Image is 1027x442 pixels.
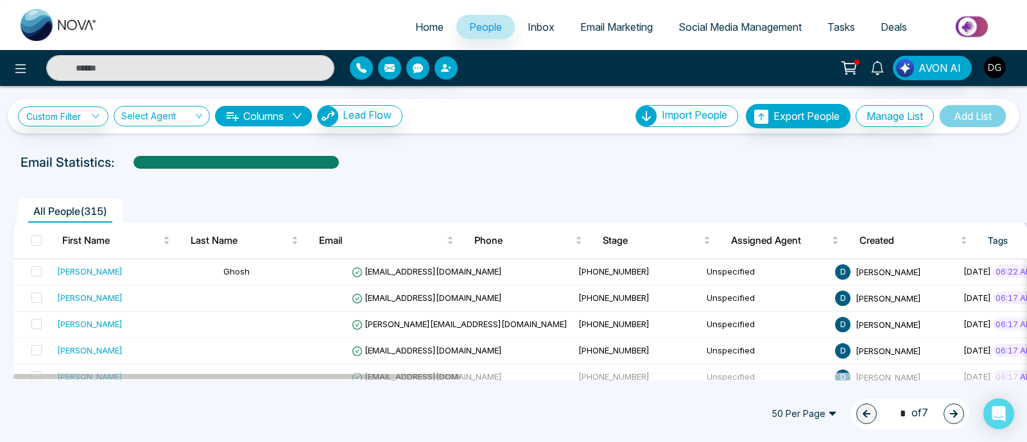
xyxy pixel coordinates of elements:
a: Inbox [515,15,567,39]
span: [EMAIL_ADDRESS][DOMAIN_NAME] [352,293,502,303]
p: Email Statistics: [21,153,114,172]
button: Columnsdown [215,106,312,126]
img: Market-place.gif [926,12,1019,41]
a: Home [402,15,456,39]
th: Email [309,223,464,259]
span: D [835,264,850,280]
button: Manage List [856,105,934,127]
span: down [292,111,302,121]
span: Home [415,21,444,33]
span: [PHONE_NUMBER] [578,371,650,382]
span: Social Media Management [678,21,802,33]
span: [DATE] [963,371,991,382]
a: Social Media Management [666,15,815,39]
div: [PERSON_NAME] [57,318,123,330]
div: Open Intercom Messenger [983,398,1014,429]
span: Phone [474,233,573,248]
div: [PERSON_NAME] [57,265,123,278]
span: [PERSON_NAME] [856,266,921,276]
span: [PERSON_NAME] [856,371,921,382]
a: Email Marketing [567,15,666,39]
a: People [456,15,515,39]
td: Unspecified [702,338,830,364]
span: [EMAIL_ADDRESS][DOMAIN_NAME] [352,266,502,276]
a: Deals [868,15,920,39]
th: Assigned Agent [721,223,849,259]
span: Import People [662,108,727,121]
a: Tasks [815,15,868,39]
span: [PERSON_NAME] [856,319,921,329]
td: Unspecified [702,312,830,338]
span: [DATE] [963,345,991,355]
span: Stage [603,233,701,248]
span: Assigned Agent [731,233,829,248]
div: [PERSON_NAME] [57,370,123,383]
th: Created [849,223,978,259]
img: User Avatar [984,56,1006,78]
span: D [835,343,850,359]
span: D [835,291,850,306]
img: Lead Flow [318,106,338,126]
span: 50 Per Page [763,404,846,424]
span: People [469,21,502,33]
button: Lead Flow [317,105,402,127]
span: Last Name [191,233,289,248]
span: D [835,317,850,332]
span: Email [319,233,444,248]
th: Phone [464,223,592,259]
span: AVON AI [919,60,961,76]
span: Export People [773,110,840,123]
span: [PERSON_NAME][EMAIL_ADDRESS][DOMAIN_NAME] [352,319,567,329]
span: First Name [62,233,160,248]
a: Custom Filter [18,106,108,126]
span: Ghosh [223,266,250,276]
th: Last Name [180,223,309,259]
span: [PHONE_NUMBER] [578,345,650,355]
button: AVON AI [893,56,972,80]
span: of 7 [892,405,928,422]
span: [PHONE_NUMBER] [578,293,650,303]
span: Lead Flow [343,108,392,121]
span: Tasks [827,21,855,33]
img: Lead Flow [896,59,914,77]
span: D [835,370,850,385]
span: [DATE] [963,293,991,303]
img: Nova CRM Logo [21,9,98,41]
th: First Name [52,223,180,259]
div: [PERSON_NAME] [57,344,123,357]
span: [PHONE_NUMBER] [578,266,650,276]
span: Created [859,233,958,248]
td: Unspecified [702,259,830,285]
span: [PHONE_NUMBER] [578,319,650,329]
span: [DATE] [963,266,991,276]
span: [PERSON_NAME] [856,345,921,355]
span: Email Marketing [580,21,653,33]
span: [EMAIL_ADDRESS][DOMAIN_NAME] [352,371,502,382]
span: Inbox [528,21,555,33]
div: [PERSON_NAME] [57,291,123,304]
a: Lead FlowLead Flow [312,105,402,127]
span: Deals [881,21,907,33]
span: [DATE] [963,319,991,329]
th: Stage [592,223,721,259]
td: Unspecified [702,285,830,312]
span: [EMAIL_ADDRESS][DOMAIN_NAME] [352,345,502,355]
span: [PERSON_NAME] [856,293,921,303]
button: Export People [746,104,850,128]
span: All People ( 315 ) [28,205,112,217]
td: Unspecified [702,364,830,391]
